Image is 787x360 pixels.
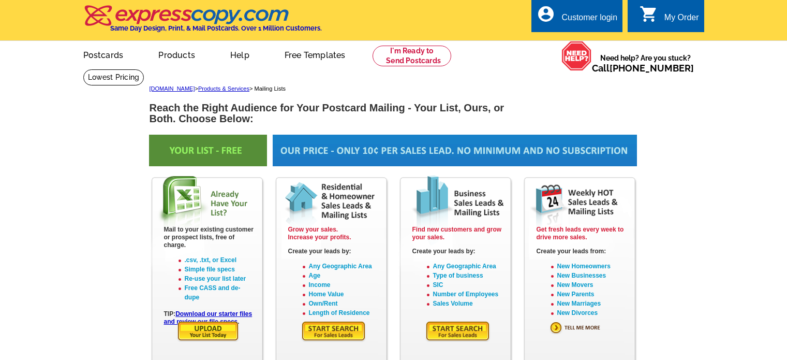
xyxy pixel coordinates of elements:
[592,53,699,74] span: Need help? Are you stuck?
[214,42,266,66] a: Help
[309,271,379,280] li: Age
[550,321,615,334] img: TELL ME MORE
[185,255,255,265] li: .csv, .txt, or Excel
[433,299,503,308] li: Sales Volume
[640,11,699,24] a: shopping_cart My Order
[561,13,617,27] div: Customer login
[433,280,503,290] li: SIC
[537,5,555,23] i: account_circle
[198,85,249,92] a: Products & Services
[557,271,627,280] li: New Businesses
[610,63,694,74] a: [PHONE_NUMBER]
[537,11,617,24] a: account_circle Customer login
[164,226,255,249] p: Mail to your existing customer or prospect lists, free of charge.
[592,63,694,74] span: Call
[664,13,699,27] div: My Order
[433,262,503,271] li: Any Geographic Area
[150,85,195,92] a: [DOMAIN_NAME]
[433,271,503,280] li: Type of business
[185,283,255,302] li: Free CASS and de-dupe
[433,290,503,299] li: Number of Employees
[309,262,379,271] li: Any Geographic Area
[640,5,658,23] i: shopping_cart
[288,226,338,233] span: Grow your sales.
[177,321,240,342] img: Upload your existing mailing list of customers or prospects today.
[537,226,624,241] span: Get fresh leads every week to drive more sales.
[557,299,627,308] li: New Marriages
[150,103,516,124] h1: Reach the Right Audience for Your Postcard Mailing - Your List, Ours, or Both. Choose Below:
[557,262,627,271] li: New Homeowners
[288,248,379,255] p: Create your leads by:
[110,24,322,32] h4: Same Day Design, Print, & Mail Postcards. Over 1 Million Customers.
[537,248,627,255] p: Create your leads from:
[557,290,627,299] li: New Parents
[561,41,592,71] img: help
[301,321,366,342] img: START YOUR SEARCH FOR SALES LEADS
[309,280,379,290] li: Income
[309,290,379,299] li: Home Value
[150,85,286,92] span: > > Mailing Lists
[288,234,351,241] span: Increase your profits.
[268,42,362,66] a: Free Templates
[309,299,379,308] li: Own/Rent
[412,226,502,241] span: Find new customers and grow your sales.
[67,42,140,66] a: Postcards
[185,265,255,274] li: Simple file specs
[273,135,637,166] img: Only 10 cents per sales lead. No minimum and no subscription.
[309,308,379,318] li: Length of Residence
[164,310,253,325] a: Download our starter files and review our file specs
[412,248,503,255] p: Create your leads by:
[557,308,627,318] li: New Divorces
[642,327,787,360] iframe: LiveChat chat widget
[164,310,255,326] p: TIP: .
[142,42,212,66] a: Products
[557,280,627,290] li: New Movers
[149,135,267,166] img: Only 10 cents per sales lead. No minimum and no subscription.
[185,274,255,283] li: Re-use your list later
[83,12,322,32] a: Same Day Design, Print, & Mail Postcards. Over 1 Million Customers.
